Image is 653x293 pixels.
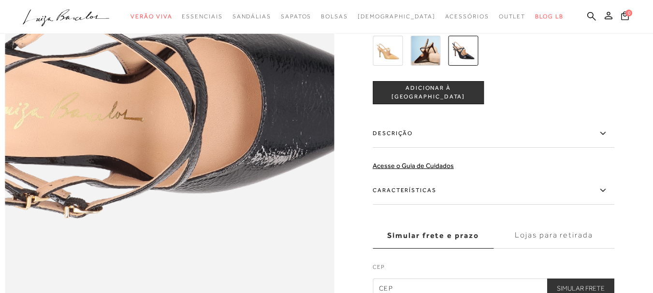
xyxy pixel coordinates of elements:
label: CEP [373,263,614,276]
label: Lojas para retirada [493,223,614,249]
img: SCARPIN SLINGBACK EM VERNIZ CAFÉ COM SALTO FINO [410,36,440,66]
a: categoryNavScreenReaderText [445,8,489,26]
span: Sandálias [232,13,271,20]
label: Descrição [373,120,614,148]
a: noSubCategoriesText [358,8,435,26]
span: ADICIONAR À [GEOGRAPHIC_DATA] [373,84,483,101]
span: 0 [625,10,632,16]
label: Características [373,177,614,205]
span: [DEMOGRAPHIC_DATA] [358,13,435,20]
span: Essenciais [182,13,222,20]
span: Bolsas [321,13,348,20]
a: categoryNavScreenReaderText [131,8,172,26]
a: categoryNavScreenReaderText [182,8,222,26]
button: ADICIONAR À [GEOGRAPHIC_DATA] [373,81,484,104]
img: SCARPIN SLINGBACK EM VERNIZ AREIA COM SALTO FINO [373,36,403,66]
a: categoryNavScreenReaderText [321,8,348,26]
a: categoryNavScreenReaderText [232,8,271,26]
img: SCARPIN SLINGBACK EM VERNIZ PRETO COM SALTO FINO [448,36,478,66]
label: Simular frete e prazo [373,223,493,249]
span: Acessórios [445,13,489,20]
button: 0 [618,11,632,24]
a: categoryNavScreenReaderText [499,8,526,26]
span: Verão Viva [131,13,172,20]
span: BLOG LB [535,13,563,20]
a: categoryNavScreenReaderText [281,8,311,26]
a: BLOG LB [535,8,563,26]
a: Acesse o Guia de Cuidados [373,162,454,169]
span: Outlet [499,13,526,20]
span: Sapatos [281,13,311,20]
